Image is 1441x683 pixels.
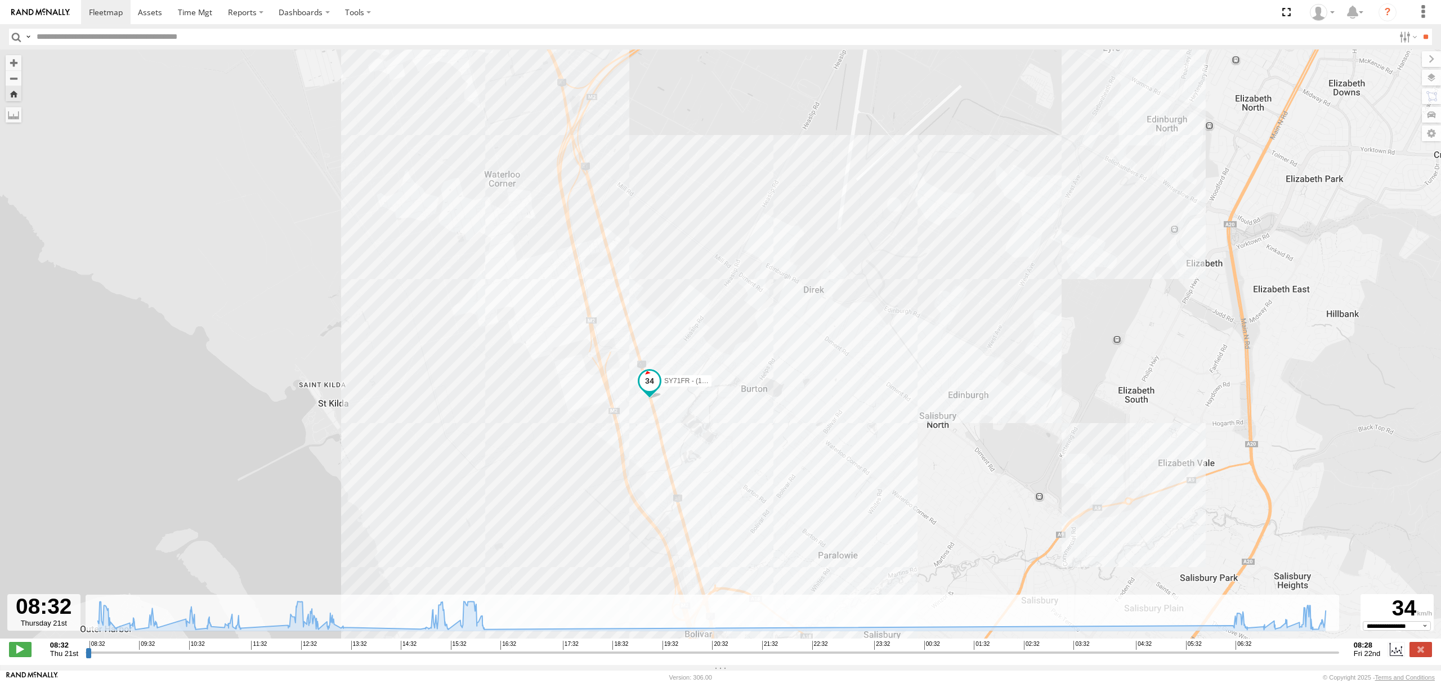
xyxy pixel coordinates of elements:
[301,641,317,650] span: 12:32
[664,377,758,385] span: SY71FR - (16P TRAILER) PM1
[50,649,78,658] span: Thu 21st Aug 2025
[663,641,678,650] span: 19:32
[451,641,467,650] span: 15:32
[712,641,728,650] span: 20:32
[669,674,712,681] div: Version: 306.00
[612,641,628,650] span: 18:32
[1409,642,1432,657] label: Close
[812,641,828,650] span: 22:32
[24,29,33,45] label: Search Query
[6,86,21,101] button: Zoom Home
[50,641,78,649] strong: 08:32
[924,641,940,650] span: 00:32
[351,641,367,650] span: 13:32
[139,641,155,650] span: 09:32
[89,641,105,650] span: 08:32
[1306,4,1339,21] div: Peter Lu
[1379,3,1397,21] i: ?
[401,641,417,650] span: 14:32
[1024,641,1040,650] span: 02:32
[1136,641,1152,650] span: 04:32
[1362,596,1432,621] div: 34
[1236,641,1251,650] span: 06:32
[1354,649,1381,658] span: Fri 22nd Aug 2025
[1186,641,1202,650] span: 05:32
[6,70,21,86] button: Zoom out
[974,641,990,650] span: 01:32
[6,672,58,683] a: Visit our Website
[1354,641,1381,649] strong: 08:28
[1375,674,1435,681] a: Terms and Conditions
[6,55,21,70] button: Zoom in
[563,641,579,650] span: 17:32
[874,641,890,650] span: 23:32
[11,8,70,16] img: rand-logo.svg
[500,641,516,650] span: 16:32
[6,107,21,123] label: Measure
[762,641,778,650] span: 21:32
[1323,674,1435,681] div: © Copyright 2025 -
[9,642,32,657] label: Play/Stop
[1395,29,1419,45] label: Search Filter Options
[1073,641,1089,650] span: 03:32
[1422,125,1441,141] label: Map Settings
[251,641,267,650] span: 11:32
[189,641,205,650] span: 10:32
